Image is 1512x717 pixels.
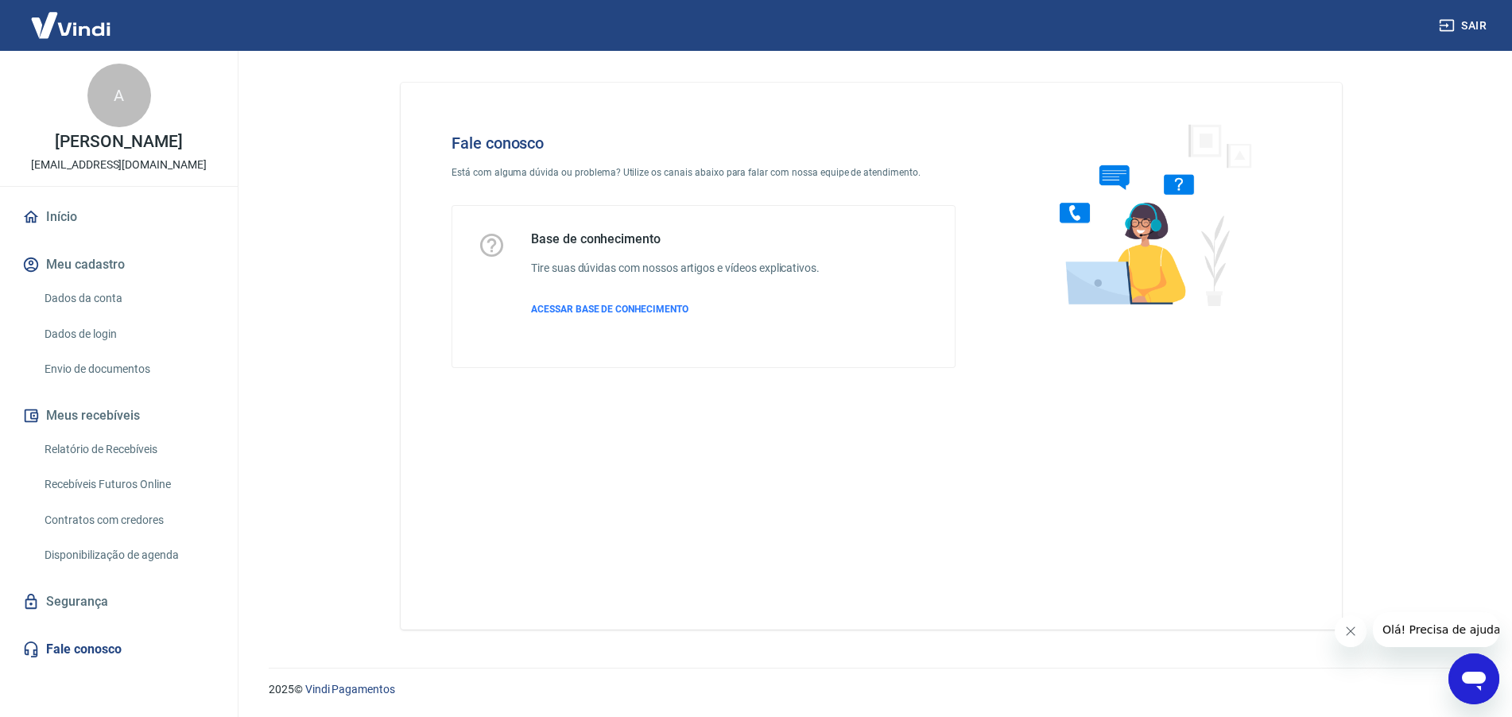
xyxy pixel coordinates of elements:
iframe: Fechar mensagem [1335,615,1367,647]
a: Dados de login [38,318,219,351]
span: Olá! Precisa de ajuda? [10,11,134,24]
button: Sair [1436,11,1493,41]
h5: Base de conhecimento [531,231,820,247]
a: Dados da conta [38,282,219,315]
a: Contratos com credores [38,504,219,537]
a: Vindi Pagamentos [305,683,395,696]
iframe: Mensagem da empresa [1373,612,1499,647]
a: Disponibilização de agenda [38,539,219,572]
a: Envio de documentos [38,353,219,386]
button: Meus recebíveis [19,398,219,433]
p: 2025 © [269,681,1474,698]
div: A [87,64,151,127]
button: Meu cadastro [19,247,219,282]
a: ACESSAR BASE DE CONHECIMENTO [531,302,820,316]
a: Relatório de Recebíveis [38,433,219,466]
a: Recebíveis Futuros Online [38,468,219,501]
a: Fale conosco [19,632,219,667]
a: Segurança [19,584,219,619]
span: ACESSAR BASE DE CONHECIMENTO [531,304,688,315]
p: Está com alguma dúvida ou problema? Utilize os canais abaixo para falar com nossa equipe de atend... [452,165,956,180]
h4: Fale conosco [452,134,956,153]
p: [EMAIL_ADDRESS][DOMAIN_NAME] [31,157,207,173]
a: Início [19,200,219,234]
iframe: Botão para abrir a janela de mensagens [1448,653,1499,704]
p: [PERSON_NAME] [55,134,182,150]
h6: Tire suas dúvidas com nossos artigos e vídeos explicativos. [531,260,820,277]
img: Vindi [19,1,122,49]
img: Fale conosco [1028,108,1270,320]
